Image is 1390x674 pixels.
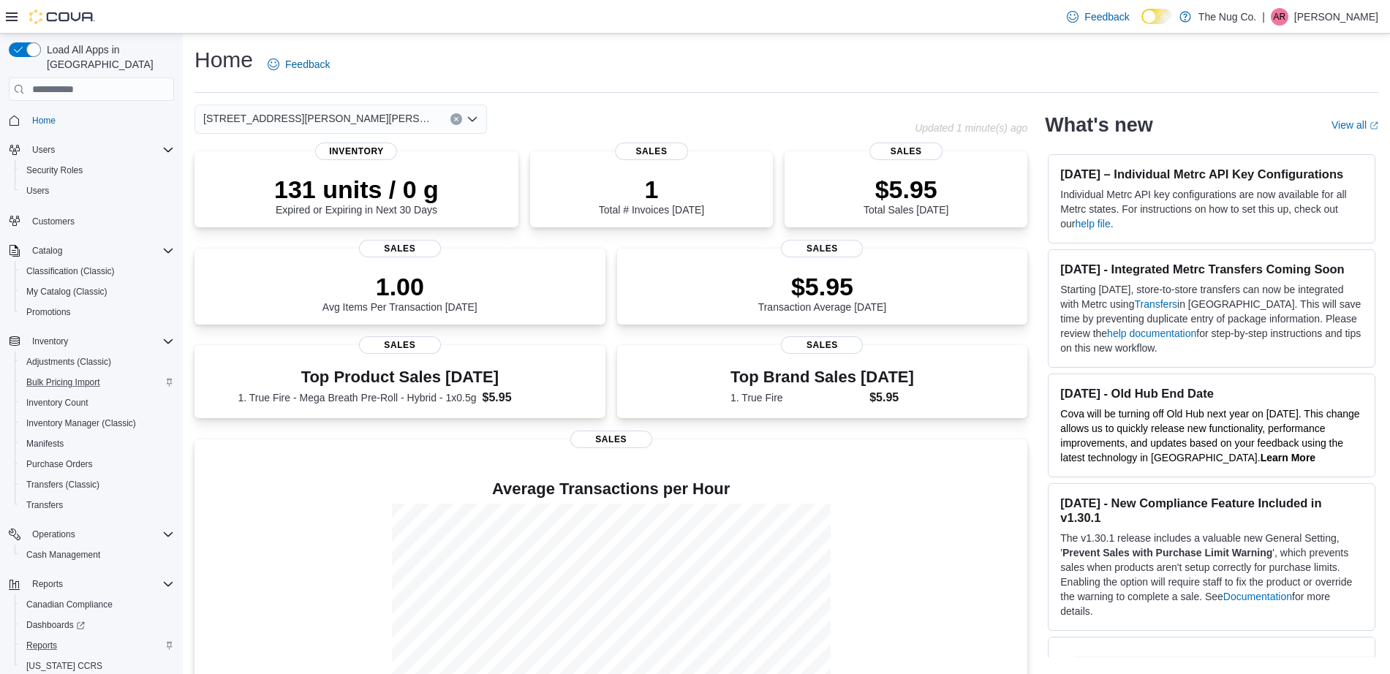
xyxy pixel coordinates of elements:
a: Canadian Compliance [20,596,118,613]
span: Cash Management [20,546,174,564]
span: Sales [869,143,943,160]
p: The Nug Co. [1198,8,1256,26]
dt: 1. True Fire [730,390,864,405]
a: Purchase Orders [20,455,99,473]
h3: Top Brand Sales [DATE] [730,368,914,386]
p: [PERSON_NAME] [1294,8,1378,26]
p: | [1262,8,1265,26]
p: $5.95 [758,272,887,301]
div: Expired or Expiring in Next 30 Days [274,175,439,216]
a: help documentation [1107,327,1196,339]
button: Clear input [450,113,462,125]
span: Classification (Classic) [26,265,115,277]
dd: $5.95 [869,389,914,406]
span: Transfers (Classic) [20,476,174,493]
h3: [DATE] - New Compliance Feature Included in v1.30.1 [1060,496,1363,525]
button: Inventory Count [15,393,180,413]
span: Classification (Classic) [20,262,174,280]
span: Inventory Count [26,397,88,409]
h3: Top Product Sales [DATE] [238,368,562,386]
p: Starting [DATE], store-to-store transfers can now be integrated with Metrc using in [GEOGRAPHIC_D... [1060,282,1363,355]
div: Alex Roerick [1271,8,1288,26]
a: Transfers [20,496,69,514]
span: Transfers (Classic) [26,479,99,491]
button: Transfers [15,495,180,515]
span: Reports [32,578,63,590]
p: 131 units / 0 g [274,175,439,204]
p: Individual Metrc API key configurations are now available for all Metrc states. For instructions ... [1060,187,1363,231]
div: Total Sales [DATE] [864,175,948,216]
span: Security Roles [26,164,83,176]
span: [STREET_ADDRESS][PERSON_NAME][PERSON_NAME] [203,110,436,127]
button: Operations [26,526,81,543]
a: Manifests [20,435,69,453]
a: Feedback [1061,2,1135,31]
button: Catalog [26,242,68,260]
span: Operations [32,529,75,540]
h3: [DATE] - Integrated Metrc Transfers Coming Soon [1060,262,1363,276]
button: Customers [3,210,180,231]
a: Dashboards [15,615,180,635]
a: help file [1076,218,1111,230]
a: Adjustments (Classic) [20,353,117,371]
span: Reports [26,575,174,593]
a: Customers [26,213,80,230]
span: Users [26,141,174,159]
a: Feedback [262,50,336,79]
span: Manifests [26,438,64,450]
span: Inventory Manager (Classic) [20,414,174,432]
button: Reports [26,575,69,593]
button: Manifests [15,433,180,454]
span: My Catalog (Classic) [20,283,174,300]
span: Users [26,185,49,197]
span: Adjustments (Classic) [26,356,111,368]
a: Home [26,112,61,129]
button: Operations [3,524,180,545]
span: AR [1274,8,1286,26]
span: Promotions [26,306,71,318]
a: Inventory Count [20,394,94,412]
span: Purchase Orders [26,458,93,470]
p: Updated 1 minute(s) ago [915,122,1027,134]
button: Users [15,181,180,201]
button: Reports [3,574,180,594]
span: Transfers [26,499,63,511]
button: Inventory Manager (Classic) [15,413,180,433]
a: Transfers (Classic) [20,476,105,493]
span: Sales [570,431,652,448]
span: Manifests [20,435,174,453]
input: Dark Mode [1141,9,1172,24]
button: Reports [15,635,180,656]
button: Classification (Classic) [15,261,180,281]
svg: External link [1370,121,1378,130]
button: Home [3,110,180,131]
a: Cash Management [20,546,106,564]
span: Dark Mode [1141,24,1142,25]
h4: Average Transactions per Hour [206,480,1016,498]
p: 1 [599,175,704,204]
a: Promotions [20,303,77,321]
a: View allExternal link [1332,119,1378,131]
span: Catalog [32,245,62,257]
span: Sales [781,240,863,257]
span: Users [32,144,55,156]
span: Sales [781,336,863,354]
span: Operations [26,526,174,543]
img: Cova [29,10,95,24]
span: Bulk Pricing Import [26,376,100,388]
span: Purchase Orders [20,455,174,473]
a: Documentation [1223,591,1292,602]
button: Purchase Orders [15,454,180,474]
p: The v1.30.1 release includes a valuable new General Setting, ' ', which prevents sales when produ... [1060,531,1363,618]
span: Inventory Manager (Classic) [26,417,136,429]
a: My Catalog (Classic) [20,283,113,300]
p: 1.00 [322,272,477,301]
a: Learn More [1261,452,1315,463]
a: Inventory Manager (Classic) [20,414,142,432]
span: Transfers [20,496,174,514]
span: Reports [26,640,57,651]
span: Bulk Pricing Import [20,374,174,391]
span: Canadian Compliance [26,599,113,610]
a: Dashboards [20,616,91,634]
button: Users [3,140,180,160]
